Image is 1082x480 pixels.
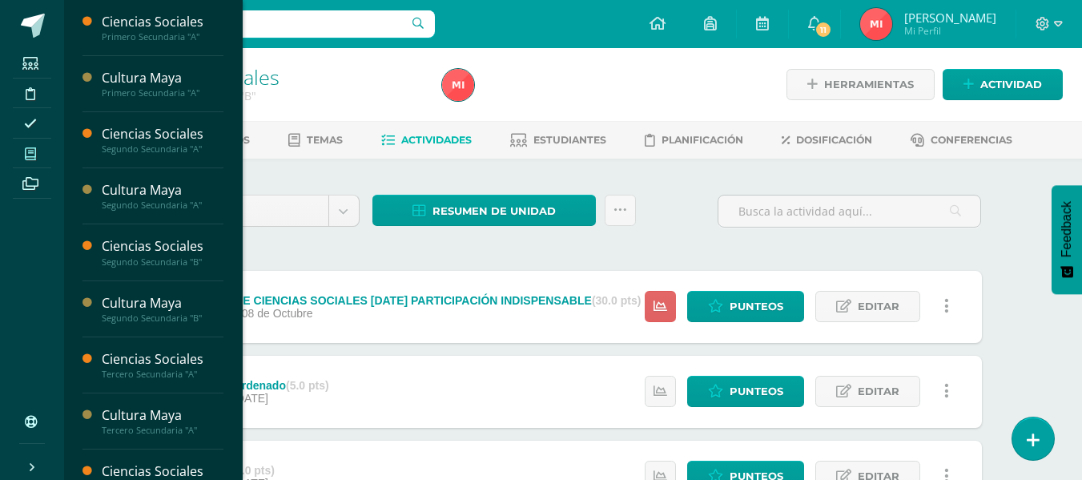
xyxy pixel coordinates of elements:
[183,294,641,307] div: EXAMEN DE CIENCIAS SOCIALES [DATE] PARTICIPACIÓN INDISPENSABLE
[102,181,223,211] a: Cultura MayaSegundo Secundaria "A"
[102,369,223,380] div: Tercero Secundaria "A"
[645,127,743,153] a: Planificación
[730,292,783,321] span: Punteos
[904,10,996,26] span: [PERSON_NAME]
[401,134,472,146] span: Actividades
[74,10,435,38] input: Busca un usuario...
[286,379,329,392] strong: (5.0 pts)
[858,377,899,406] span: Editar
[687,291,804,322] a: Punteos
[687,376,804,407] a: Punteos
[943,69,1063,100] a: Actividad
[125,66,423,88] h1: Ciencias Sociales
[432,196,556,226] span: Resumen de unidad
[102,200,223,211] div: Segundo Secundaria "A"
[102,69,223,99] a: Cultura MayaPrimero Secundaria "A"
[242,307,313,320] span: 08 de Octubre
[931,134,1012,146] span: Conferencias
[904,24,996,38] span: Mi Perfil
[102,13,223,42] a: Ciencias SocialesPrimero Secundaria "A"
[102,406,223,436] a: Cultura MayaTercero Secundaria "A"
[307,134,343,146] span: Temas
[102,294,223,313] div: Cultura Maya
[796,134,872,146] span: Dosificación
[824,70,914,99] span: Herramientas
[980,70,1042,99] span: Actividad
[786,69,935,100] a: Herramientas
[233,392,268,405] span: [DATE]
[102,350,223,369] div: Ciencias Sociales
[102,313,223,324] div: Segundo Secundaria "B"
[125,88,423,103] div: Segundo Secundaria 'B'
[662,134,743,146] span: Planificación
[102,256,223,268] div: Segundo Secundaria "B"
[102,237,223,256] div: Ciencias Sociales
[510,127,606,153] a: Estudiantes
[102,425,223,436] div: Tercero Secundaria "A"
[102,294,223,324] a: Cultura MayaSegundo Secundaria "B"
[166,196,359,226] a: Unidad 4
[1060,201,1074,257] span: Feedback
[782,127,872,153] a: Dosificación
[102,87,223,99] div: Primero Secundaria "A"
[442,69,474,101] img: a812bc87a8533d76724bfb54050ce3c9.png
[102,143,223,155] div: Segundo Secundaria "A"
[718,196,980,227] input: Busca la actividad aquí...
[858,292,899,321] span: Editar
[102,125,223,143] div: Ciencias Sociales
[1052,185,1082,294] button: Feedback - Mostrar encuesta
[102,31,223,42] div: Primero Secundaria "A"
[102,13,223,31] div: Ciencias Sociales
[102,181,223,200] div: Cultura Maya
[372,195,596,226] a: Resumen de unidad
[911,127,1012,153] a: Conferencias
[178,196,316,226] span: Unidad 4
[102,406,223,425] div: Cultura Maya
[102,125,223,155] a: Ciencias SocialesSegundo Secundaria "A"
[183,379,328,392] div: Limpio y Ordenado
[860,8,892,40] img: a812bc87a8533d76724bfb54050ce3c9.png
[102,237,223,267] a: Ciencias SocialesSegundo Secundaria "B"
[288,127,343,153] a: Temas
[533,134,606,146] span: Estudiantes
[381,127,472,153] a: Actividades
[592,294,641,307] strong: (30.0 pts)
[815,21,832,38] span: 11
[102,350,223,380] a: Ciencias SocialesTercero Secundaria "A"
[730,377,783,406] span: Punteos
[231,464,275,477] strong: (5.0 pts)
[102,69,223,87] div: Cultura Maya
